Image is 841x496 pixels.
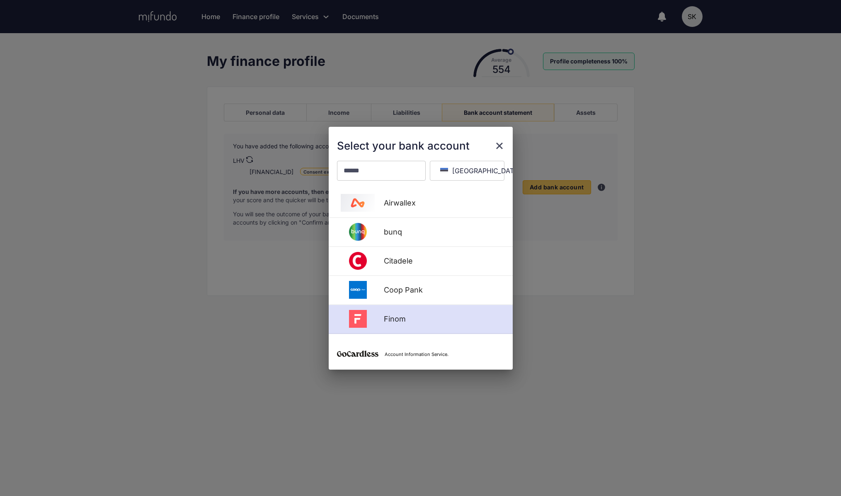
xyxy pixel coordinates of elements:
img: Airwallex logo [337,194,379,212]
div: Finom [379,315,504,323]
img: Citadele logo [337,252,379,270]
button: close [494,141,504,151]
div: Coop Pank [379,286,504,294]
img: GoCardless logo [337,351,378,357]
div: bunq [379,227,504,236]
div: Airwallex [379,198,504,207]
button: [GEOGRAPHIC_DATA] [430,161,504,181]
img: Finom logo [337,310,379,328]
img: Coop Pank logo [337,281,379,299]
div: Citadele [379,256,504,265]
img: bunq logo [337,223,379,241]
p: Account Information Service. [385,351,448,357]
div: Select your bank account [337,139,470,152]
